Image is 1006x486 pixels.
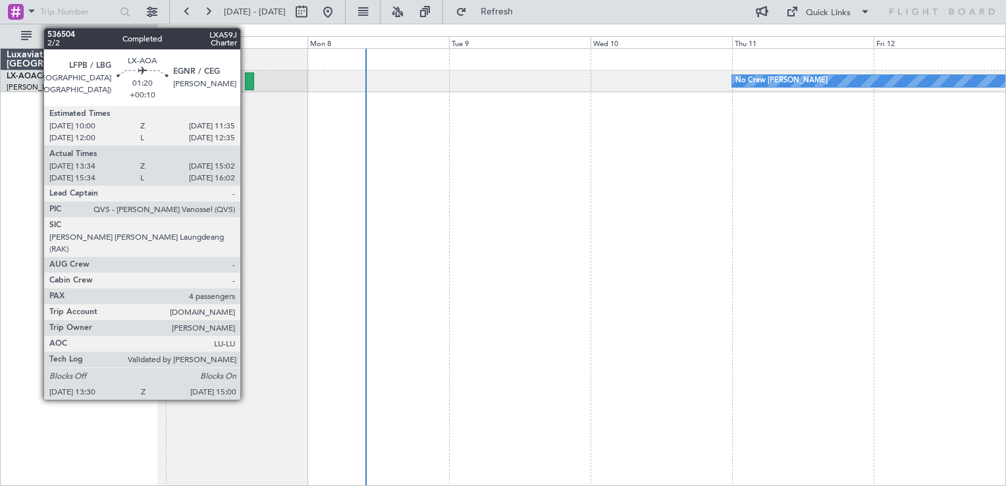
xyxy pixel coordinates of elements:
[34,32,139,41] span: All Aircraft
[224,6,286,18] span: [DATE] - [DATE]
[735,71,828,91] div: No Crew [PERSON_NAME]
[7,82,84,92] a: [PERSON_NAME]/QSA
[7,72,101,80] a: LX-AOACitation Mustang
[166,36,307,48] div: Sun 7
[732,36,874,48] div: Thu 11
[469,7,525,16] span: Refresh
[40,2,116,22] input: Trip Number
[780,1,877,22] button: Quick Links
[7,72,37,80] span: LX-AOA
[449,36,591,48] div: Tue 9
[159,26,182,38] div: [DATE]
[591,36,732,48] div: Wed 10
[806,7,851,20] div: Quick Links
[450,1,529,22] button: Refresh
[217,71,424,91] div: Planned Maint [GEOGRAPHIC_DATA] ([GEOGRAPHIC_DATA])
[14,26,143,47] button: All Aircraft
[307,36,449,48] div: Mon 8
